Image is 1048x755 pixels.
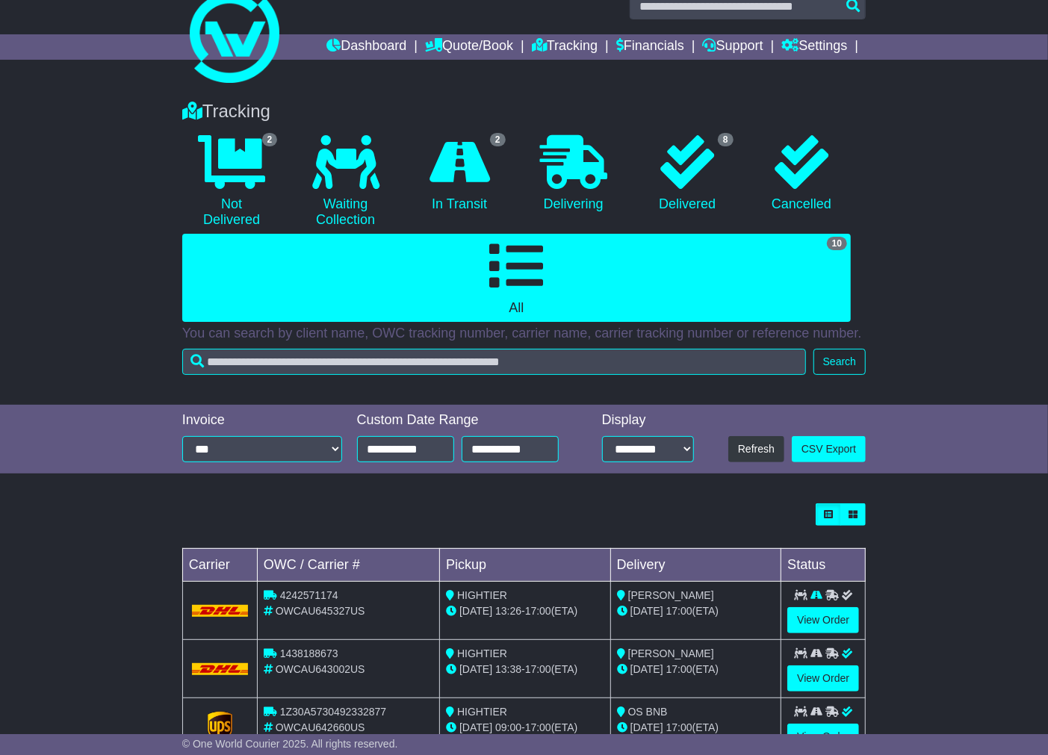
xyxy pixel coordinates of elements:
[326,34,406,60] a: Dashboard
[459,605,492,617] span: [DATE]
[666,605,692,617] span: 17:00
[630,663,663,675] span: [DATE]
[787,665,859,692] a: View Order
[182,130,282,234] a: 2 Not Delivered
[182,326,866,342] p: You can search by client name, OWC tracking number, carrier name, carrier tracking number or refe...
[524,130,624,218] a: Delivering
[617,662,775,677] div: (ETA)
[490,133,506,146] span: 2
[192,663,248,675] img: DHL.png
[495,721,521,733] span: 09:00
[182,412,342,429] div: Invoice
[787,607,859,633] a: View Order
[616,34,684,60] a: Financials
[792,436,866,462] a: CSV Export
[182,548,257,581] td: Carrier
[410,130,509,218] a: 2 In Transit
[827,237,847,250] span: 10
[525,721,551,733] span: 17:00
[280,706,386,718] span: 1Z30A5730492332877
[276,721,365,733] span: OWCAU642660US
[610,548,781,581] td: Delivery
[628,647,714,659] span: [PERSON_NAME]
[276,605,365,617] span: OWCAU645327US
[617,603,775,619] div: (ETA)
[457,589,507,601] span: HIGHTIER
[728,436,784,462] button: Refresh
[781,548,866,581] td: Status
[257,548,439,581] td: OWC / Carrier #
[457,706,507,718] span: HIGHTIER
[752,130,852,218] a: Cancelled
[630,605,663,617] span: [DATE]
[495,605,521,617] span: 13:26
[666,721,692,733] span: 17:00
[617,720,775,736] div: (ETA)
[446,603,604,619] div: - (ETA)
[781,34,847,60] a: Settings
[628,589,714,601] span: [PERSON_NAME]
[666,663,692,675] span: 17:00
[459,663,492,675] span: [DATE]
[182,234,851,322] a: 10 All
[459,721,492,733] span: [DATE]
[192,605,248,617] img: DHL.png
[602,412,694,429] div: Display
[525,663,551,675] span: 17:00
[532,34,598,60] a: Tracking
[280,647,338,659] span: 1438188673
[457,647,507,659] span: HIGHTIER
[262,133,278,146] span: 2
[208,712,233,742] img: GetCarrierServiceLogo
[296,130,395,234] a: Waiting Collection
[787,724,859,750] a: View Order
[276,663,365,675] span: OWCAU643002US
[446,720,604,736] div: - (ETA)
[440,548,611,581] td: Pickup
[357,412,575,429] div: Custom Date Range
[425,34,513,60] a: Quote/Book
[182,738,398,750] span: © One World Courier 2025. All rights reserved.
[638,130,737,218] a: 8 Delivered
[718,133,734,146] span: 8
[446,662,604,677] div: - (ETA)
[495,663,521,675] span: 13:38
[630,721,663,733] span: [DATE]
[175,101,873,122] div: Tracking
[703,34,763,60] a: Support
[525,605,551,617] span: 17:00
[628,706,668,718] span: OS BNB
[280,589,338,601] span: 4242571174
[813,349,866,375] button: Search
